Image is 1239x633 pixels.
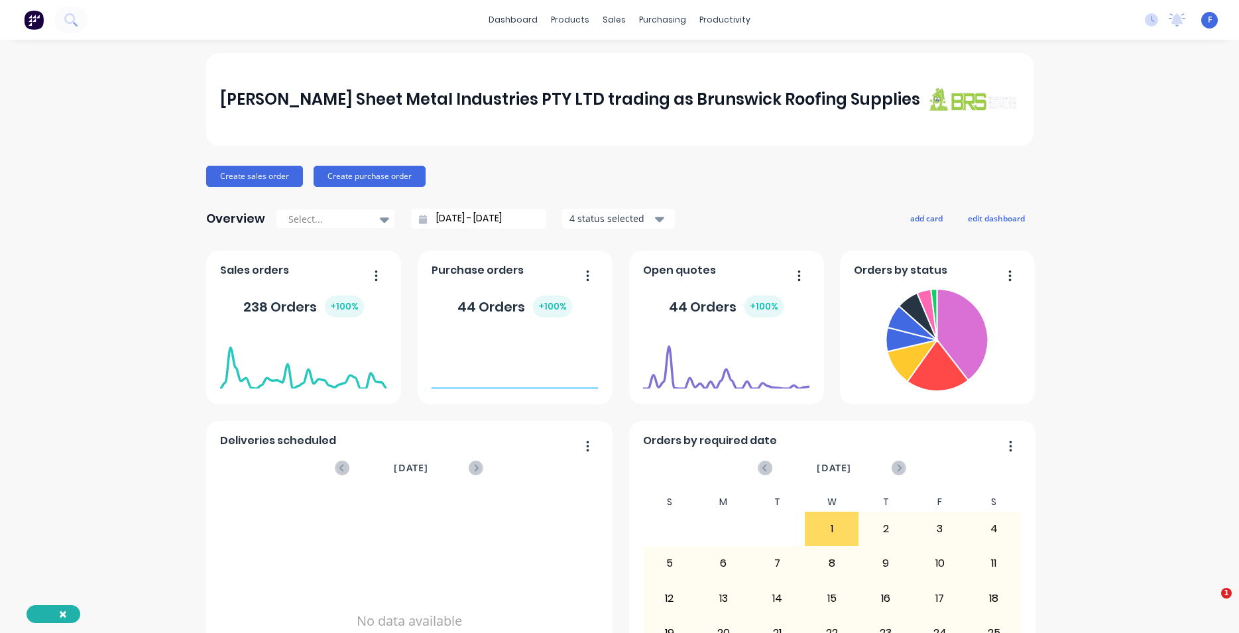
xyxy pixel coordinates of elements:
[394,461,428,475] span: [DATE]
[859,547,912,580] div: 9
[805,492,859,512] div: W
[46,599,80,630] button: Close
[643,582,696,615] div: 12
[220,86,920,113] div: [PERSON_NAME] Sheet Metal Industries PTY LTD trading as Brunswick Roofing Supplies
[697,492,751,512] div: M
[697,582,750,615] div: 13
[926,87,1019,111] img: J A Sheet Metal Industries PTY LTD trading as Brunswick Roofing Supplies
[24,10,44,30] img: Factory
[669,296,784,317] div: 44 Orders
[1221,588,1232,599] span: 1
[967,512,1020,546] div: 4
[206,205,265,232] div: Overview
[533,296,572,317] div: + 100 %
[859,512,912,546] div: 2
[959,209,1033,227] button: edit dashboard
[314,166,426,187] button: Create purchase order
[967,547,1020,580] div: 11
[817,461,851,475] span: [DATE]
[59,604,67,623] span: ×
[544,10,596,30] div: products
[858,492,913,512] div: T
[642,492,697,512] div: S
[1208,14,1212,26] span: F
[902,209,951,227] button: add card
[693,10,757,30] div: productivity
[913,492,967,512] div: F
[325,296,364,317] div: + 100 %
[854,262,947,278] span: Orders by status
[967,582,1020,615] div: 18
[750,492,805,512] div: T
[1194,588,1226,620] iframe: Intercom live chat
[206,166,303,187] button: Create sales order
[751,547,804,580] div: 7
[643,262,716,278] span: Open quotes
[805,547,858,580] div: 8
[457,296,572,317] div: 44 Orders
[805,512,858,546] div: 1
[569,211,653,225] div: 4 status selected
[562,209,675,229] button: 4 status selected
[243,296,364,317] div: 238 Orders
[744,296,784,317] div: + 100 %
[697,547,750,580] div: 6
[751,582,804,615] div: 14
[914,582,967,615] div: 17
[805,582,858,615] div: 15
[432,262,524,278] span: Purchase orders
[859,582,912,615] div: 16
[967,492,1021,512] div: S
[914,512,967,546] div: 3
[632,10,693,30] div: purchasing
[482,10,544,30] a: dashboard
[220,262,289,278] span: Sales orders
[914,547,967,580] div: 10
[643,547,696,580] div: 5
[596,10,632,30] div: sales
